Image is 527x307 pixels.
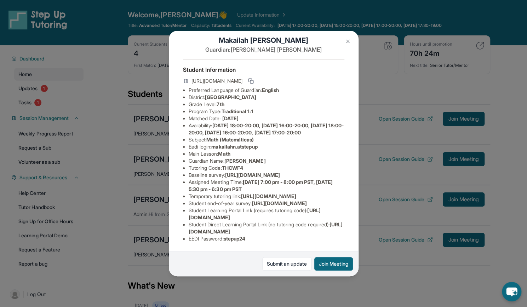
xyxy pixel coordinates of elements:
[241,193,296,199] span: [URL][DOMAIN_NAME]
[189,101,344,108] li: Grade Level:
[189,108,344,115] li: Program Type:
[189,179,344,193] li: Assigned Meeting Time :
[189,143,344,150] li: Eedi login :
[183,45,344,54] p: Guardian: [PERSON_NAME] [PERSON_NAME]
[189,179,333,192] span: [DATE] 7:00 pm - 8:00 pm PST, [DATE] 5:30 pm - 6:30 pm PST
[221,108,253,114] span: Traditional 1:1
[262,87,279,93] span: English
[183,35,344,45] h1: Makailah [PERSON_NAME]
[345,39,351,44] img: Close Icon
[262,257,311,271] a: Submit an update
[222,115,239,121] span: [DATE]
[247,77,255,85] button: Copy link
[189,122,344,135] span: [DATE] 18:00-20:00, [DATE] 16:00-20:00, [DATE] 18:00-20:00, [DATE] 16:00-20:00, [DATE] 17:00-20:00
[222,165,243,171] span: THCWF4
[224,158,266,164] span: [PERSON_NAME]
[189,115,344,122] li: Matched Date:
[211,144,257,150] span: makailahn.atstepup
[189,87,344,94] li: Preferred Language of Guardian:
[189,136,344,143] li: Subject :
[189,157,344,164] li: Guardian Name :
[189,164,344,172] li: Tutoring Code :
[183,65,344,74] h4: Student Information
[218,151,230,157] span: Math
[191,77,242,85] span: [URL][DOMAIN_NAME]
[189,122,344,136] li: Availability:
[205,94,256,100] span: [GEOGRAPHIC_DATA]
[224,236,246,242] span: stepup24
[189,150,344,157] li: Main Lesson :
[189,235,344,242] li: EEDI Password :
[217,101,224,107] span: 7th
[225,172,280,178] span: [URL][DOMAIN_NAME]
[189,200,344,207] li: Student end-of-year survey :
[206,137,254,143] span: Math (Matemáticas)
[189,207,344,221] li: Student Learning Portal Link (requires tutoring code) :
[189,193,344,200] li: Temporary tutoring link :
[314,257,353,271] button: Join Meeting
[502,282,521,301] button: chat-button
[189,94,344,101] li: District:
[189,221,344,235] li: Student Direct Learning Portal Link (no tutoring code required) :
[189,172,344,179] li: Baseline survey :
[252,200,307,206] span: [URL][DOMAIN_NAME]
